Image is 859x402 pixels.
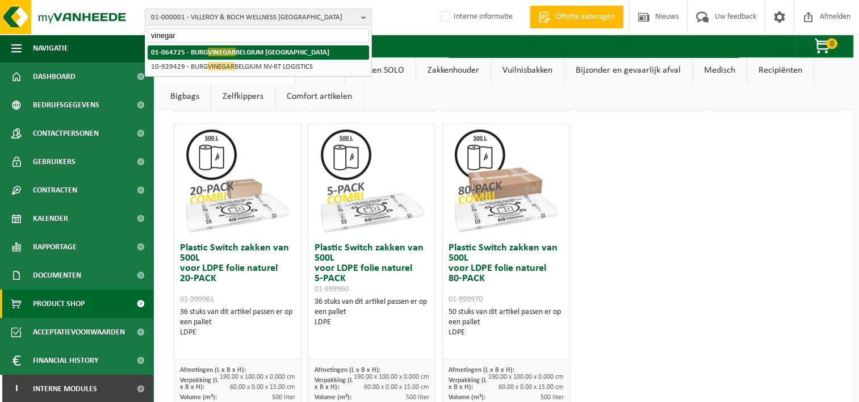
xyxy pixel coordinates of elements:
span: Volume (m³): [180,394,217,401]
span: Contactpersonen [33,119,99,148]
span: Offerte aanvragen [553,11,618,23]
a: Comfort artikelen [275,83,363,110]
span: Acceptatievoorwaarden [33,318,125,346]
span: Dashboard [33,62,76,91]
span: Rapportage [33,233,77,261]
button: 01-000001 - VILLEROY & BOCH WELLNESS [GEOGRAPHIC_DATA] [145,9,372,26]
span: Volume (m³): [314,394,351,401]
span: Afmetingen (L x B x H): [180,367,246,374]
a: Zakkenhouder [416,57,491,83]
h3: Plastic Switch zakken van 500L voor LDPE folie naturel 20-PACK [180,243,295,304]
span: Verpakking (L x B x H): [180,377,218,391]
span: 190.00 x 100.00 x 0.000 cm [220,374,295,380]
li: 10-929429 - BURG BELGIUM NV-RT LOGISTICS [148,60,369,74]
div: LDPE [314,317,429,328]
span: 500 liter [540,394,564,401]
div: 50 stuks van dit artikel passen er op een pallet [449,307,564,338]
button: 0 [795,35,852,57]
span: 0 [826,38,837,49]
img: 01-999961 [181,124,294,237]
a: Offerte aanvragen [530,6,623,28]
span: Kalender [33,204,68,233]
a: Zakken SOLO [345,57,416,83]
span: 60.00 x 0.00 x 15.00 cm [498,384,564,391]
span: Afmetingen (L x B x H): [314,367,380,374]
div: 36 stuks van dit artikel passen er op een pallet [180,307,295,338]
span: VINEGAR [208,48,236,56]
span: 01-999961 [180,295,214,304]
h3: Plastic Switch zakken van 500L voor LDPE folie naturel 80-PACK [449,243,564,304]
span: Product Shop [33,290,85,318]
span: Bedrijfsgegevens [33,91,99,119]
span: Navigatie [33,34,68,62]
img: 01-999970 [449,124,563,237]
span: Contracten [33,176,77,204]
span: 01-999960 [314,285,348,294]
a: Bijzonder en gevaarlijk afval [564,57,692,83]
span: 190.00 x 100.00 x 0.000 cm [488,374,564,380]
input: Zoeken naar gekoppelde vestigingen [148,28,369,43]
strong: 01-064725 - BURG BELGIUM [GEOGRAPHIC_DATA] [151,48,329,56]
span: Afmetingen (L x B x H): [449,367,514,374]
a: Bigbags [159,83,211,110]
a: Vuilnisbakken [491,57,564,83]
span: 01-999970 [449,295,483,304]
h3: Plastic Switch zakken van 500L voor LDPE folie naturel 5-PACK [314,243,429,294]
span: 500 liter [272,394,295,401]
span: Gebruikers [33,148,76,176]
div: LDPE [449,328,564,338]
span: 60.00 x 0.00 x 15.00 cm [230,384,295,391]
span: Verpakking (L x B x H): [314,377,352,391]
span: 60.00 x 0.00 x 15.00 cm [364,384,429,391]
a: Medisch [693,57,747,83]
div: LDPE [180,328,295,338]
span: 01-000001 - VILLEROY & BOCH WELLNESS [GEOGRAPHIC_DATA] [151,9,357,26]
a: Recipiënten [747,57,814,83]
span: Verpakking (L x B x H): [449,377,487,391]
span: 500 liter [406,394,429,401]
div: 36 stuks van dit artikel passen er op een pallet [314,297,429,328]
span: VINEGAR [208,62,234,70]
span: 190.00 x 100.00 x 0.000 cm [354,374,429,380]
label: Interne informatie [438,9,513,26]
img: 01-999960 [315,124,429,237]
span: Volume (m³): [449,394,485,401]
a: Zelfkippers [211,83,275,110]
span: Documenten [33,261,81,290]
span: Financial History [33,346,98,375]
